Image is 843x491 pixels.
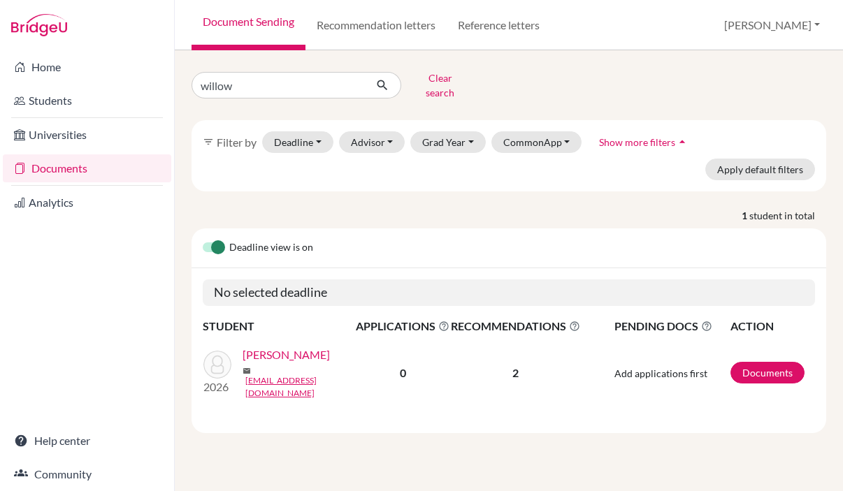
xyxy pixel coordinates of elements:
[451,365,580,381] p: 2
[203,317,355,335] th: STUDENT
[400,366,406,379] b: 0
[3,121,171,149] a: Universities
[451,318,580,335] span: RECOMMENDATIONS
[742,208,749,223] strong: 1
[262,131,333,153] button: Deadline
[614,367,707,379] span: Add applications first
[730,362,805,383] a: Documents
[229,240,313,256] span: Deadline view is on
[587,131,701,153] button: Show more filtersarrow_drop_up
[356,318,449,335] span: APPLICATIONS
[3,154,171,182] a: Documents
[3,53,171,81] a: Home
[3,189,171,217] a: Analytics
[718,12,826,38] button: [PERSON_NAME]
[599,136,675,148] span: Show more filters
[217,135,257,149] span: Filter by
[203,351,231,379] img: Miles, Willow
[245,374,365,400] a: [EMAIL_ADDRESS][DOMAIN_NAME]
[339,131,405,153] button: Advisor
[614,318,729,335] span: PENDING DOCS
[730,317,815,335] th: ACTION
[675,135,689,149] i: arrow_drop_up
[203,279,815,306] h5: No selected deadline
[203,136,214,147] i: filter_list
[3,460,171,488] a: Community
[243,346,330,363] a: [PERSON_NAME]
[401,67,479,103] button: Clear search
[203,379,231,395] p: 2026
[749,208,826,223] span: student in total
[491,131,582,153] button: CommonApp
[243,367,251,375] span: mail
[410,131,486,153] button: Grad Year
[192,72,365,98] input: Find student by name...
[3,87,171,115] a: Students
[3,427,171,455] a: Help center
[705,159,815,180] button: Apply default filters
[11,14,67,36] img: Bridge-U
